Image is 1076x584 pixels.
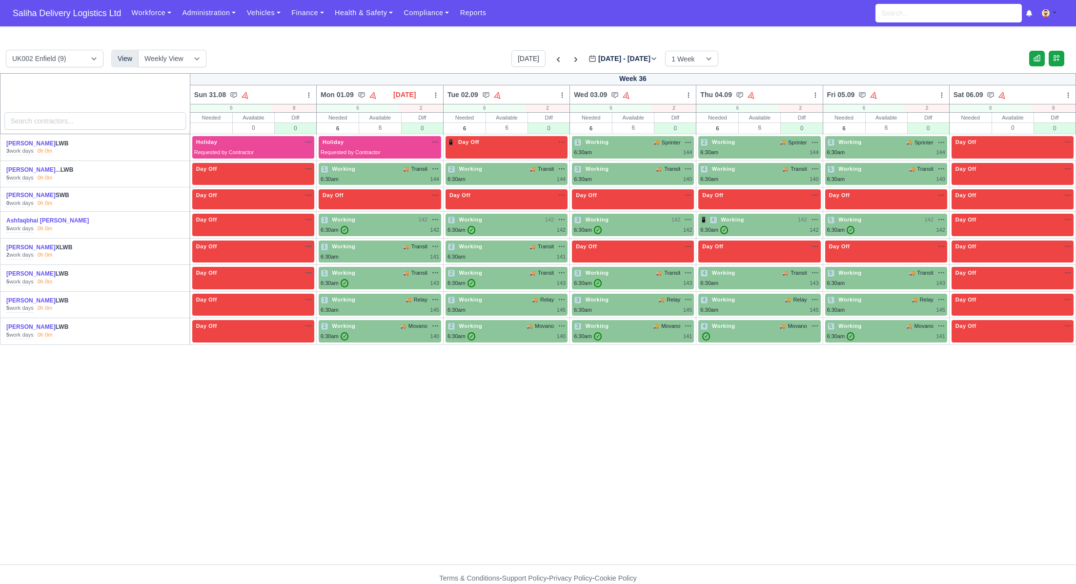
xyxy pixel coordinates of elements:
[6,243,108,252] div: XLWB
[6,166,61,173] a: [PERSON_NAME]...
[936,279,945,287] div: 143
[330,165,358,172] span: Working
[430,279,439,287] div: 143
[529,165,535,173] span: 🚚
[6,148,9,154] strong: 3
[791,269,807,277] span: Transit
[924,216,933,224] span: 142
[38,331,53,339] div: 0h 0m
[696,113,738,122] div: Needed
[827,243,852,250] span: Day Off
[317,104,399,112] div: 6
[321,149,380,155] span: Requested by Contractor
[430,306,439,314] div: 145
[6,305,9,311] strong: 5
[321,296,328,304] span: 1
[1034,122,1076,134] div: 0
[194,269,219,276] span: Day Off
[194,149,254,155] span: Requested by Contractor
[1032,104,1076,112] div: 8
[321,90,354,100] span: Mon 01.09
[467,279,475,287] span: ✓
[847,226,854,234] span: ✓
[447,296,455,304] span: 2
[6,192,56,199] a: [PERSON_NAME]
[447,279,475,287] div: 6:30am
[954,165,978,172] span: Day Off
[700,217,708,222] span: 📱
[662,139,681,147] span: Sprinter
[584,296,611,303] span: Working
[330,296,358,303] span: Working
[700,90,732,100] span: Thu 04.09
[6,279,9,284] strong: 5
[272,104,316,112] div: 8
[827,279,845,287] div: 6:30am
[570,104,652,112] div: 6
[954,216,978,223] span: Day Off
[1034,113,1076,122] div: Diff
[954,139,978,145] span: Day Off
[408,322,427,330] span: Movano
[574,269,582,277] span: 3
[8,3,126,23] span: Saliha Delivery Logistics Ltd
[700,269,708,277] span: 4
[6,270,56,277] a: [PERSON_NAME]
[557,306,566,314] div: 145
[330,269,358,276] span: Working
[905,104,949,112] div: 2
[700,226,728,234] div: 6:30am
[317,113,359,122] div: Needed
[700,192,725,199] span: Day Off
[457,165,485,172] span: Working
[739,113,780,122] div: Available
[6,278,34,286] div: work days
[549,574,592,582] a: Privacy Policy
[936,175,945,183] div: 140
[6,140,108,148] div: LWB
[190,104,272,112] div: 0
[570,113,612,122] div: Needed
[6,140,56,147] a: [PERSON_NAME]
[528,122,569,134] div: 0
[467,226,475,234] span: ✓
[321,139,346,145] span: Holiday
[700,175,718,183] div: 6:30am
[414,296,427,304] span: Relay
[827,139,835,146] span: 3
[403,165,409,173] span: 🚚
[661,322,680,330] span: Movano
[38,251,53,259] div: 0h 0m
[780,139,786,146] span: 🚚
[781,113,822,122] div: Diff
[912,296,917,303] span: 🚚
[700,296,708,304] span: 4
[321,243,328,251] span: 1
[399,104,443,112] div: 2
[827,175,845,183] div: 6:30am
[528,113,569,122] div: Diff
[827,296,835,304] span: 5
[398,3,454,22] a: Compliance
[710,165,737,172] span: Working
[321,306,339,314] div: 6:30am
[954,296,978,303] span: Day Off
[502,574,547,582] a: Support Policy
[402,122,443,134] div: 0
[574,175,592,183] div: 6:30am
[836,216,864,223] span: Working
[950,104,1032,112] div: 0
[654,122,696,134] div: 0
[798,216,807,224] span: 142
[683,148,692,157] div: 144
[810,279,818,287] div: 143
[574,243,599,250] span: Day Off
[393,90,416,100] span: [DATE]
[875,4,1022,22] input: Search...
[447,90,478,100] span: Tue 02.09
[827,306,845,314] div: 6:30am
[909,269,915,277] span: 🚚
[909,165,915,173] span: 🚚
[827,192,852,199] span: Day Off
[538,165,554,173] span: Transit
